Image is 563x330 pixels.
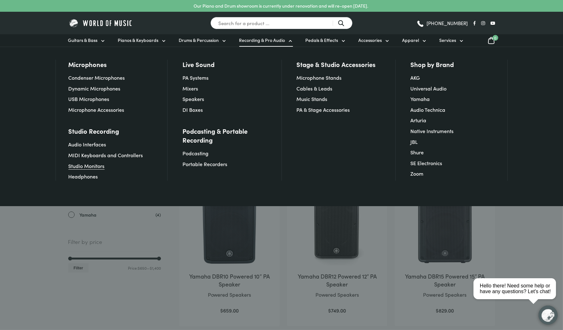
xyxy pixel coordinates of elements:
a: Microphone Accessories [69,106,124,113]
a: Portable Recorders [182,160,227,167]
a: Stage & Studio Accessories [296,60,375,69]
a: AKG [410,74,420,81]
a: Cables & Leads [296,85,332,92]
span: Drums & Percussion [179,37,219,44]
a: Music Stands [296,95,327,102]
a: Studio Recording [69,126,119,135]
a: Studio Monitors [69,162,105,169]
a: PA Systems [182,74,209,81]
span: Services [440,37,456,44]
span: Accessories [359,37,382,44]
a: MIDI Keyboards and Controllers [69,152,143,158]
span: Guitars & Bass [68,37,98,44]
a: Zoom [410,170,423,177]
a: Microphones [69,60,107,69]
span: Recording & Pro Audio [239,37,285,44]
p: Our Piano and Drum showroom is currently under renovation and will re-open [DATE]. [194,3,368,9]
a: Live Sound [182,60,215,69]
a: Shure [410,149,424,156]
span: Apparel [402,37,419,44]
a: Dynamic Microphones [69,85,121,92]
a: USB Microphones [69,95,109,102]
a: Native Instruments [410,127,454,134]
a: JBL [410,138,418,145]
a: DI Boxes [182,106,203,113]
a: SE Electronics [410,159,442,166]
a: Microphone Stands [296,74,341,81]
a: Audio Technica [410,106,445,113]
input: Search for a product ... [210,17,353,29]
a: Mixers [182,85,198,92]
span: Pedals & Effects [306,37,338,44]
a: Podcasting [182,150,209,157]
img: World of Music [68,18,133,28]
a: Shop by Brand [410,60,454,69]
a: Speakers [182,95,204,102]
iframe: Chat with our support team [471,260,563,330]
a: Arturia [410,117,426,124]
a: Podcasting & Portable Recording [182,126,267,144]
a: Condenser Microphones [69,74,125,81]
a: Yamaha [410,95,430,102]
span: [PHONE_NUMBER] [427,21,468,25]
a: [PHONE_NUMBER] [416,18,468,28]
a: Audio Interfaces [69,141,106,148]
a: PA & Stage Accessories [296,106,350,113]
span: Pianos & Keyboards [118,37,159,44]
span: 0 [493,35,498,41]
a: Universal Audio [410,85,447,92]
a: Headphones [69,173,98,180]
